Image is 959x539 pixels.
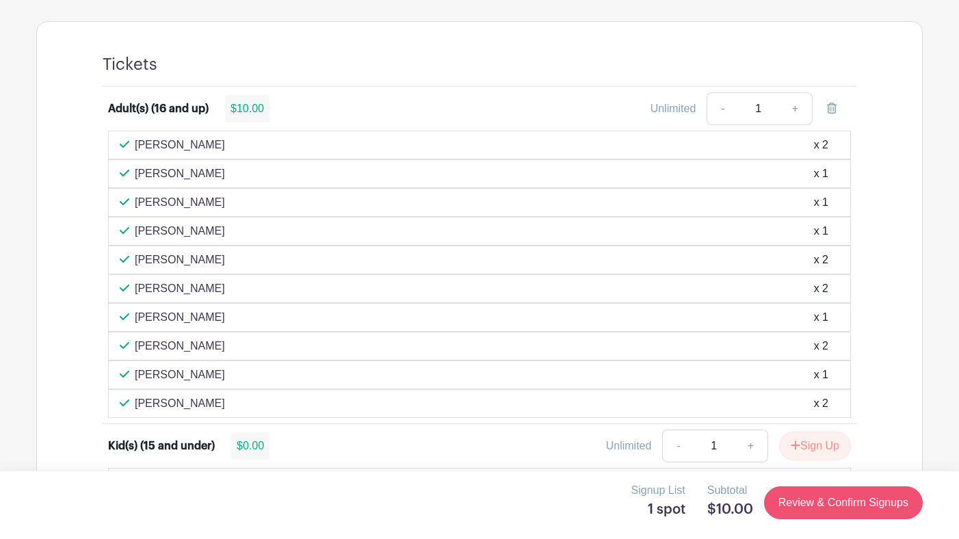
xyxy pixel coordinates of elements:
div: x 2 [814,338,828,354]
a: Review & Confirm Signups [764,486,923,519]
h5: 1 spot [631,501,685,518]
div: Adult(s) (16 and up) [108,101,209,117]
p: [PERSON_NAME] [135,252,225,268]
div: x 1 [814,194,828,211]
div: x 1 [814,166,828,182]
a: + [778,92,813,125]
p: [PERSON_NAME] [135,194,225,211]
div: x 2 [814,280,828,297]
div: $0.00 [231,432,270,460]
h5: $10.00 [707,501,753,518]
div: x 2 [814,137,828,153]
div: x 1 [814,223,828,239]
p: [PERSON_NAME] [135,338,225,354]
div: $10.00 [225,95,270,122]
p: [PERSON_NAME] [135,280,225,297]
div: x 1 [814,367,828,383]
a: - [662,430,694,462]
div: Kid(s) (15 and under) [108,438,215,454]
p: [PERSON_NAME] [135,137,225,153]
a: + [734,430,768,462]
h4: Tickets [103,55,157,75]
p: [PERSON_NAME] [135,223,225,239]
div: Unlimited [606,438,652,454]
a: - [707,92,738,125]
p: [PERSON_NAME] [135,309,225,326]
p: Signup List [631,482,685,499]
p: Subtotal [707,482,753,499]
p: [PERSON_NAME] [135,166,225,182]
p: [PERSON_NAME] [135,367,225,383]
button: Sign Up [779,432,851,460]
div: x 2 [814,252,828,268]
div: x 2 [814,395,828,412]
div: x 1 [814,309,828,326]
div: Unlimited [651,101,696,117]
p: [PERSON_NAME] [135,395,225,412]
